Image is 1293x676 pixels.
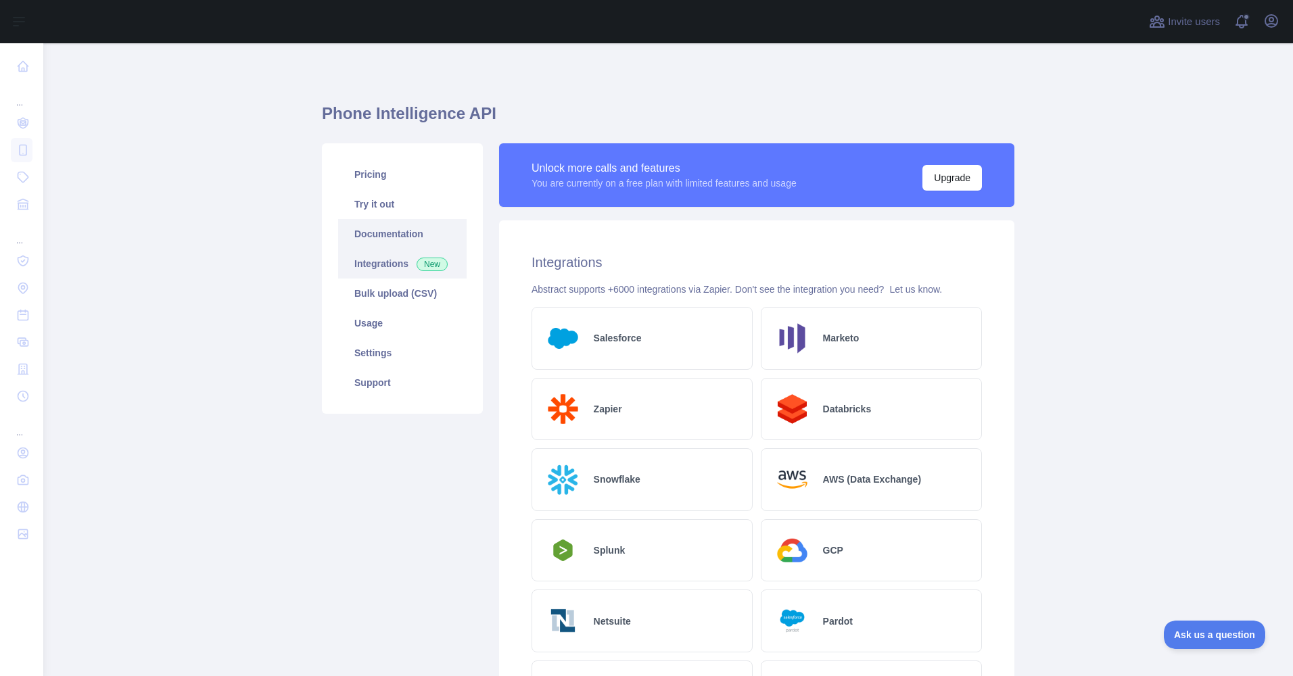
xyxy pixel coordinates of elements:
[532,253,982,272] h2: Integrations
[543,389,583,429] img: Logo
[772,318,812,358] img: Logo
[11,81,32,108] div: ...
[823,544,843,557] h2: GCP
[823,331,860,345] h2: Marketo
[1164,621,1266,649] iframe: Toggle Customer Support
[338,368,467,397] a: Support
[823,402,872,416] h2: Databricks
[543,535,583,565] img: Logo
[1168,14,1220,30] span: Invite users
[1146,11,1223,32] button: Invite users
[889,283,942,296] button: Let us know.
[772,460,812,500] img: Logo
[338,160,467,189] a: Pricing
[543,460,583,500] img: Logo
[532,176,797,190] div: You are currently on a free plan with limited features and usage
[11,219,32,246] div: ...
[594,544,626,557] h2: Splunk
[338,219,467,249] a: Documentation
[594,402,622,416] h2: Zapier
[532,160,797,176] div: Unlock more calls and features
[338,249,467,279] a: Integrations New
[922,165,982,191] button: Upgrade
[772,601,812,641] img: Logo
[594,614,631,628] h2: Netsuite
[594,473,640,486] h2: Snowflake
[772,531,812,571] img: Logo
[11,411,32,438] div: ...
[532,283,982,296] div: Abstract supports +6000 integrations via Zapier. Don't see the integration you need?
[322,103,1014,135] h1: Phone Intelligence API
[823,614,853,628] h2: Pardot
[338,189,467,219] a: Try it out
[823,473,921,486] h2: AWS (Data Exchange)
[594,331,642,345] h2: Salesforce
[338,308,467,338] a: Usage
[417,258,448,271] span: New
[338,338,467,368] a: Settings
[338,279,467,308] a: Bulk upload (CSV)
[543,601,583,641] img: Logo
[543,318,583,358] img: Logo
[772,389,812,429] img: Logo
